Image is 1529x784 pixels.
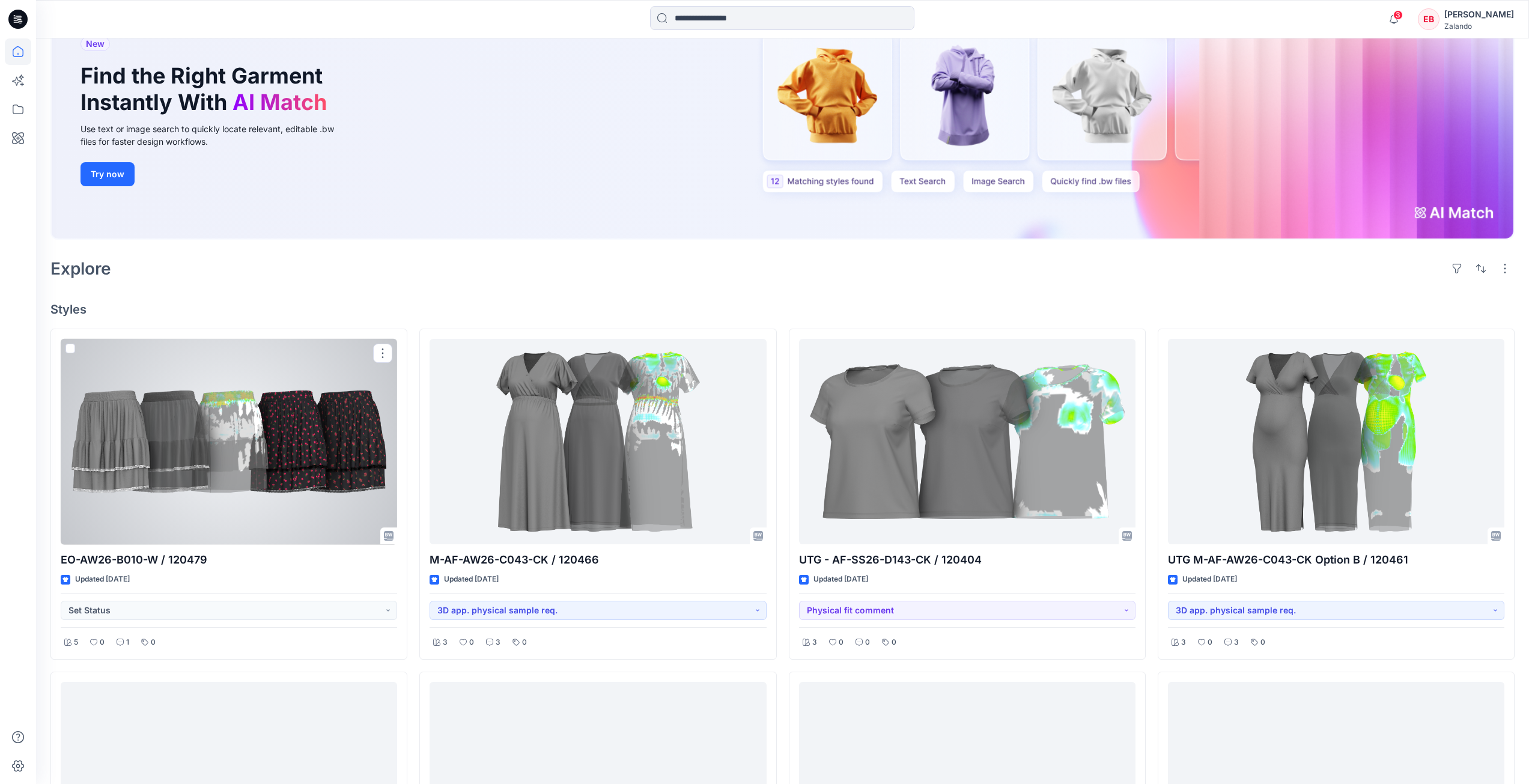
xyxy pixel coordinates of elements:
[813,573,868,586] p: Updated [DATE]
[50,302,1515,317] h4: Styles
[469,636,474,649] p: 0
[865,636,870,649] p: 0
[233,89,327,115] span: AI Match
[839,636,844,649] p: 0
[496,636,500,649] p: 3
[430,552,766,568] p: M-AF-AW26-C043-CK / 120466
[522,636,527,649] p: 0
[75,573,130,586] p: Updated [DATE]
[81,63,333,115] h1: Find the Right Garment Instantly With
[799,552,1135,568] p: UTG - AF-SS26-D143-CK / 120404
[81,123,351,148] div: Use text or image search to quickly locate relevant, editable .bw files for faster design workflows.
[443,636,448,649] p: 3
[61,339,397,545] a: EO-AW26-B010-W / 120479
[50,259,111,278] h2: Explore
[86,37,105,51] span: New
[812,636,817,649] p: 3
[100,636,105,649] p: 0
[1418,8,1439,30] div: EB
[81,162,135,186] button: Try now
[799,339,1135,545] a: UTG - AF-SS26-D143-CK / 120404
[430,339,766,545] a: M-AF-AW26-C043-CK / 120466
[1168,552,1504,568] p: UTG M-AF-AW26-C043-CK Option B / 120461
[126,636,129,649] p: 1
[892,636,896,649] p: 0
[151,636,156,649] p: 0
[1168,339,1504,545] a: UTG M-AF-AW26-C043-CK Option B / 120461
[61,552,397,568] p: EO-AW26-B010-W / 120479
[1444,7,1514,22] div: [PERSON_NAME]
[1182,573,1237,586] p: Updated [DATE]
[1234,636,1239,649] p: 3
[1260,636,1265,649] p: 0
[444,573,499,586] p: Updated [DATE]
[1208,636,1212,649] p: 0
[1393,10,1403,20] span: 3
[1444,22,1514,31] div: Zalando
[74,636,78,649] p: 5
[1181,636,1186,649] p: 3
